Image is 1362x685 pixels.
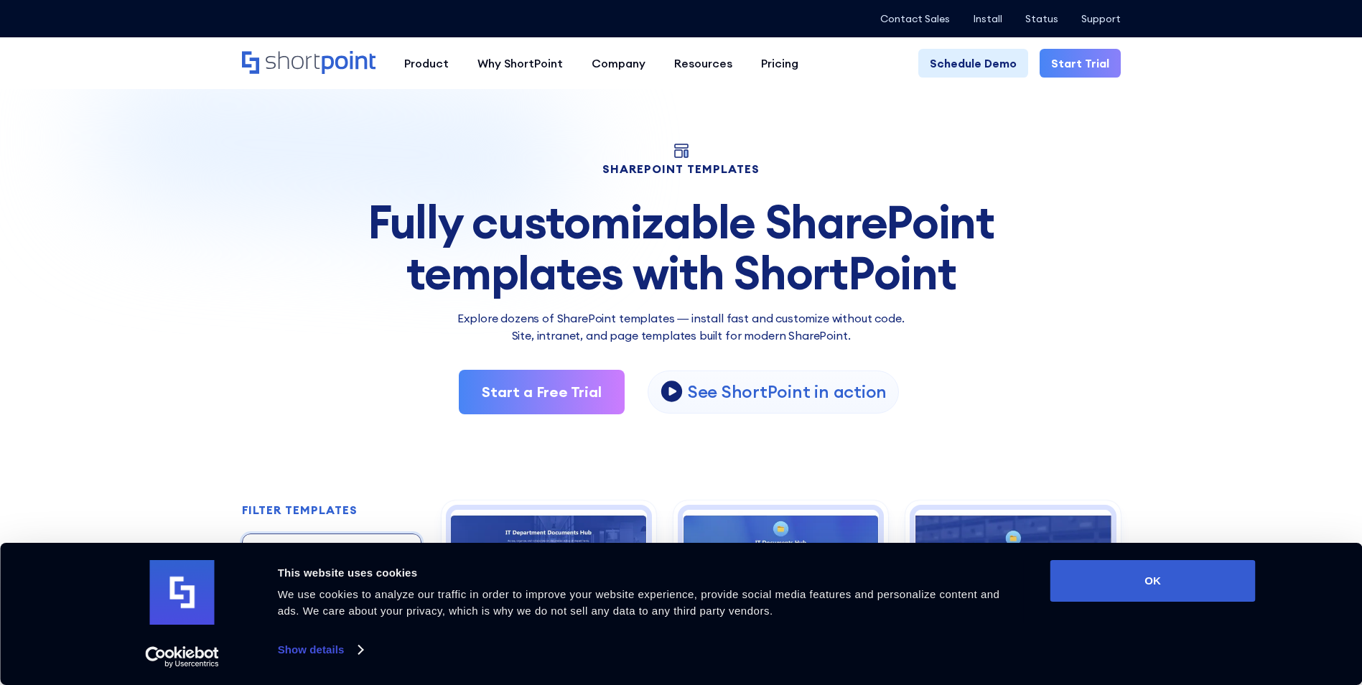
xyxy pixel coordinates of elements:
iframe: Chat Widget [1104,518,1362,685]
a: Resources [660,49,747,78]
div: Why ShortPoint [477,55,563,72]
p: Explore dozens of SharePoint templates — install fast and customize without code. Site, intranet,... [242,309,1121,344]
div: Product [404,55,449,72]
div: Resources [674,55,732,72]
span: We use cookies to analyze our traffic in order to improve your website experience, provide social... [278,588,1000,617]
a: Pricing [747,49,813,78]
p: See ShortPoint in action [688,381,887,403]
a: Install [973,13,1002,24]
a: open lightbox [648,371,899,414]
a: Company [577,49,660,78]
button: OK [1050,560,1256,602]
div: Company [592,55,645,72]
div: This website uses cookies [278,564,1018,582]
a: Usercentrics Cookiebot - opens in a new window [119,646,245,668]
a: Contact Sales [880,13,950,24]
img: Documents 3 – Document Management System Template: All-in-one system for documents, updates, and ... [915,510,1111,657]
a: Start a Free Trial [459,370,625,414]
img: logo [150,560,215,625]
a: Why ShortPoint [463,49,577,78]
h1: SHAREPOINT TEMPLATES [242,164,1121,174]
a: Support [1081,13,1121,24]
a: Status [1025,13,1058,24]
a: Schedule Demo [918,49,1028,78]
div: Pricing [761,55,798,72]
div: Fully customizable SharePoint templates with ShortPoint [242,197,1121,298]
a: Start Trial [1040,49,1121,78]
h2: FILTER TEMPLATES [242,504,358,517]
img: Documents 2 – Document Management Template: Central document hub with alerts, search, and actions. [683,510,879,657]
img: Documents 1 – SharePoint Document Library Template: Faster document findability with search, filt... [451,510,647,657]
a: Show details [278,639,363,661]
a: Product [390,49,463,78]
input: search all templates [242,533,421,572]
a: Home [242,51,376,75]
